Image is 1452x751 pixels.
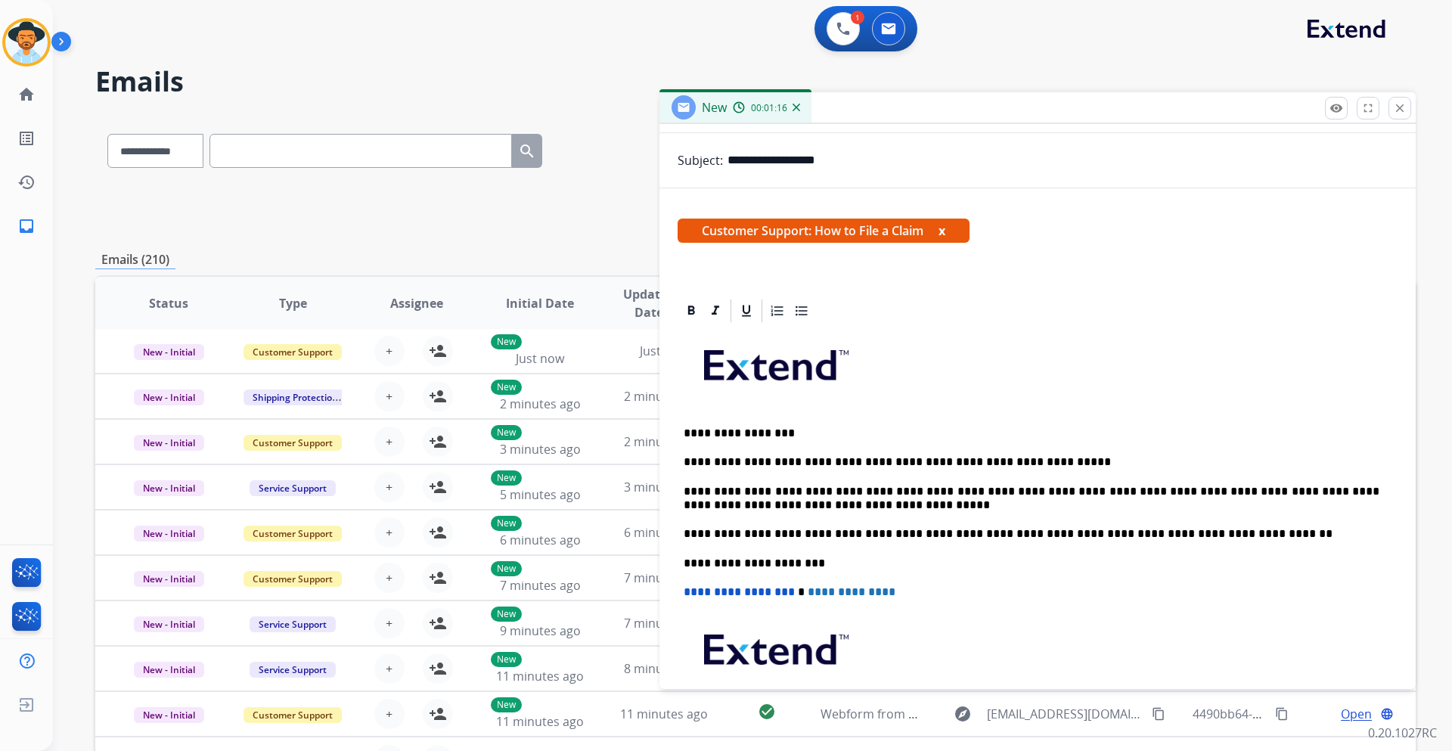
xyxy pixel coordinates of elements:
mat-icon: language [1380,707,1394,721]
button: + [374,381,405,411]
button: + [374,699,405,729]
span: New - Initial [134,616,204,632]
span: Service Support [250,616,336,632]
span: New - Initial [134,707,204,723]
h2: Emails [95,67,1416,97]
span: + [386,523,392,542]
span: Service Support [250,480,336,496]
div: Ordered List [766,299,789,322]
span: + [386,705,392,723]
span: 3 minutes ago [624,479,705,495]
span: Shipping Protection [244,389,347,405]
p: New [491,607,522,622]
span: 2 minutes ago [624,433,705,450]
mat-icon: check_circle [758,703,776,721]
button: + [374,472,405,502]
span: 11 minutes ago [496,713,584,730]
span: Customer Support [244,571,342,587]
button: + [374,336,405,366]
span: 00:01:16 [751,102,787,114]
mat-icon: person_add [429,705,447,723]
span: New - Initial [134,344,204,360]
span: + [386,433,392,451]
mat-icon: person_add [429,433,447,451]
div: 1 [851,11,864,24]
span: Service Support [250,662,336,678]
div: Bold [680,299,703,322]
mat-icon: content_copy [1152,707,1165,721]
span: Status [149,294,188,312]
span: 2 minutes ago [500,396,581,412]
mat-icon: person_add [429,387,447,405]
span: New - Initial [134,526,204,542]
mat-icon: fullscreen [1361,101,1375,115]
p: New [491,561,522,576]
p: New [491,697,522,712]
span: 7 minutes ago [500,577,581,594]
mat-icon: explore [954,705,972,723]
p: New [491,470,522,486]
span: Customer Support: How to File a Claim [678,219,970,243]
mat-icon: list_alt [17,129,36,147]
div: Italic [704,299,727,322]
span: + [386,478,392,496]
button: + [374,427,405,457]
span: New - Initial [134,571,204,587]
mat-icon: close [1393,101,1407,115]
mat-icon: inbox [17,217,36,235]
mat-icon: person_add [429,523,447,542]
span: + [386,342,392,360]
p: 0.20.1027RC [1368,724,1437,742]
p: New [491,516,522,531]
span: + [386,569,392,587]
span: 6 minutes ago [500,532,581,548]
mat-icon: person_add [429,569,447,587]
span: 3 minutes ago [500,441,581,458]
span: New - Initial [134,435,204,451]
span: Updated Date [615,285,684,321]
p: Subject: [678,151,723,169]
span: Customer Support [244,526,342,542]
span: 11 minutes ago [620,706,708,722]
span: New - Initial [134,389,204,405]
mat-icon: person_add [429,614,447,632]
button: + [374,608,405,638]
mat-icon: home [17,85,36,104]
span: New - Initial [134,480,204,496]
button: + [374,517,405,548]
span: + [386,614,392,632]
button: + [374,653,405,684]
mat-icon: person_add [429,659,447,678]
span: Initial Date [506,294,574,312]
p: New [491,425,522,440]
p: New [491,334,522,349]
p: New [491,380,522,395]
button: + [374,563,405,593]
mat-icon: person_add [429,342,447,360]
span: Assignee [390,294,443,312]
img: avatar [5,21,48,64]
span: 9 minutes ago [500,622,581,639]
span: New - Initial [134,662,204,678]
mat-icon: content_copy [1275,707,1289,721]
button: x [939,222,945,240]
mat-icon: history [17,173,36,191]
span: Webform from [EMAIL_ADDRESS][DOMAIN_NAME] on [DATE] [821,706,1163,722]
span: 5 minutes ago [500,486,581,503]
p: New [491,652,522,667]
span: [EMAIL_ADDRESS][DOMAIN_NAME] [987,705,1143,723]
span: Just now [516,350,564,367]
span: 4490bb64-e888-4bbe-9c50-fb238d079e8f [1193,706,1423,722]
span: Customer Support [244,707,342,723]
div: Underline [735,299,758,322]
span: 6 minutes ago [624,524,705,541]
mat-icon: search [518,142,536,160]
span: Just now [640,343,688,359]
p: Emails (210) [95,250,175,269]
span: Customer Support [244,435,342,451]
span: Type [279,294,307,312]
span: New [702,99,727,116]
span: 7 minutes ago [624,615,705,632]
span: Open [1341,705,1372,723]
span: 8 minutes ago [624,660,705,677]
